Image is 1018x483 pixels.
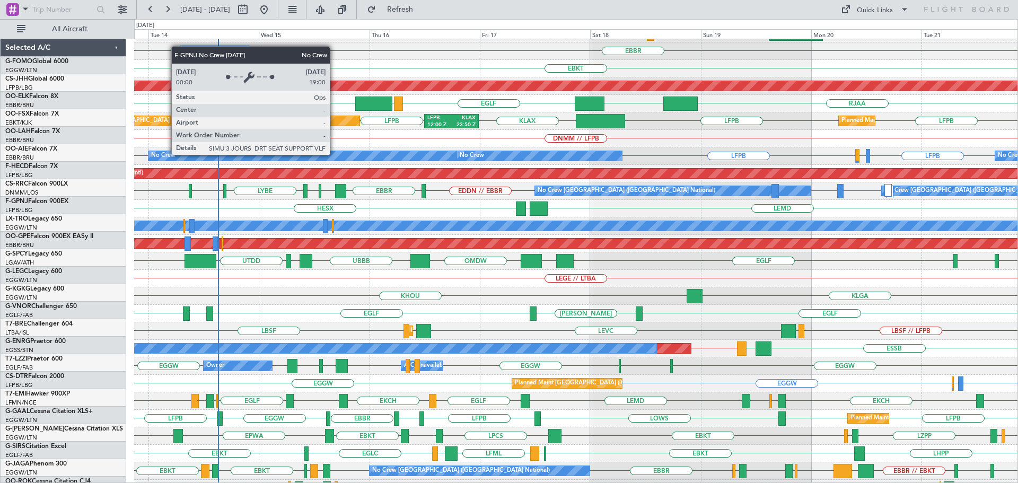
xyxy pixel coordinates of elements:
[5,146,57,152] a: OO-AIEFalcon 7X
[32,2,93,17] input: Trip Number
[5,276,37,284] a: EGGW/LTN
[148,29,259,39] div: Tue 14
[5,259,34,267] a: LGAV/ATH
[206,358,224,374] div: Owner
[5,391,26,397] span: T7-EMI
[5,391,70,397] a: T7-EMIHawker 900XP
[5,356,63,362] a: T7-LZZIPraetor 600
[451,121,476,129] div: 23:50 Z
[5,434,37,442] a: EGGW/LTN
[5,163,29,170] span: F-HECD
[5,76,64,82] a: CS-JHHGlobal 6000
[68,113,235,129] div: Planned Maint [GEOGRAPHIC_DATA] ([GEOGRAPHIC_DATA])
[5,303,31,310] span: G-VNOR
[427,115,452,122] div: LFPB
[451,115,476,122] div: KLAX
[28,25,112,33] span: All Aircraft
[836,1,914,18] button: Quick Links
[460,148,484,164] div: No Crew
[5,146,28,152] span: OO-AIE
[5,311,33,319] a: EGLF/FAB
[5,329,29,337] a: LTBA/ISL
[5,443,66,450] a: G-SIRSCitation Excel
[5,216,28,222] span: LX-TRO
[5,268,62,275] a: G-LEGCLegacy 600
[5,381,33,389] a: LFPB/LBG
[411,323,465,339] div: Planned Maint Sofia
[5,76,28,82] span: CS-JHH
[5,224,37,232] a: EGGW/LTN
[5,451,33,459] a: EGLF/FAB
[5,101,34,109] a: EBBR/BRU
[5,338,66,345] a: G-ENRGPraetor 600
[5,111,59,117] a: OO-FSXFalcon 7X
[5,426,123,432] a: G-[PERSON_NAME]Cessna Citation XLS
[850,410,1017,426] div: Planned Maint [GEOGRAPHIC_DATA] ([GEOGRAPHIC_DATA])
[183,43,361,59] div: No Crew [GEOGRAPHIC_DATA] ([GEOGRAPHIC_DATA] National)
[5,251,28,257] span: G-SPCY
[5,216,62,222] a: LX-TROLegacy 650
[5,206,33,214] a: LFPB/LBG
[5,233,93,240] a: OO-GPEFalcon 900EX EASy II
[5,128,31,135] span: OO-LAH
[427,121,452,129] div: 12:00 Z
[5,251,62,257] a: G-SPCYLegacy 650
[259,29,369,39] div: Wed 15
[5,294,37,302] a: EGGW/LTN
[5,443,25,450] span: G-SIRS
[5,373,28,380] span: CS-DTR
[180,5,230,14] span: [DATE] - [DATE]
[151,148,175,164] div: No Crew
[5,189,38,197] a: DNMM/LOS
[5,58,32,65] span: G-FOMO
[5,84,33,92] a: LFPB/LBG
[5,198,68,205] a: F-GPNJFalcon 900EX
[5,469,37,477] a: EGGW/LTN
[5,426,64,432] span: G-[PERSON_NAME]
[378,6,423,13] span: Refresh
[5,93,29,100] span: OO-ELK
[5,321,27,327] span: T7-BRE
[5,338,30,345] span: G-ENRG
[5,461,30,467] span: G-JAGA
[5,373,64,380] a: CS-DTRFalcon 2000
[5,321,73,327] a: T7-BREChallenger 604
[5,154,34,162] a: EBBR/BRU
[5,171,33,179] a: LFPB/LBG
[5,128,60,135] a: OO-LAHFalcon 7X
[5,268,28,275] span: G-LEGC
[5,66,37,74] a: EGGW/LTN
[515,375,682,391] div: Planned Maint [GEOGRAPHIC_DATA] ([GEOGRAPHIC_DATA])
[5,241,34,249] a: EBBR/BRU
[857,5,893,16] div: Quick Links
[5,286,64,292] a: G-KGKGLegacy 600
[538,183,715,199] div: No Crew [GEOGRAPHIC_DATA] ([GEOGRAPHIC_DATA] National)
[362,1,426,18] button: Refresh
[480,29,590,39] div: Fri 17
[5,233,30,240] span: OO-GPE
[5,303,77,310] a: G-VNORChallenger 650
[5,286,30,292] span: G-KGKG
[136,21,154,30] div: [DATE]
[5,181,68,187] a: CS-RRCFalcon 900LX
[701,29,811,39] div: Sun 19
[811,29,922,39] div: Mon 20
[5,399,37,407] a: LFMN/NCE
[370,29,480,39] div: Thu 16
[5,93,58,100] a: OO-ELKFalcon 8X
[5,346,33,354] a: EGSS/STN
[5,408,93,415] a: G-GAALCessna Citation XLS+
[5,119,32,127] a: EBKT/KJK
[5,136,34,144] a: EBBR/BRU
[5,416,37,424] a: EGGW/LTN
[5,198,28,205] span: F-GPNJ
[5,111,30,117] span: OO-FSX
[5,408,30,415] span: G-GAAL
[841,113,1008,129] div: Planned Maint [GEOGRAPHIC_DATA] ([GEOGRAPHIC_DATA])
[5,163,58,170] a: F-HECDFalcon 7X
[404,358,448,374] div: A/C Unavailable
[5,181,28,187] span: CS-RRC
[372,463,550,479] div: No Crew [GEOGRAPHIC_DATA] ([GEOGRAPHIC_DATA] National)
[5,461,67,467] a: G-JAGAPhenom 300
[590,29,700,39] div: Sat 18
